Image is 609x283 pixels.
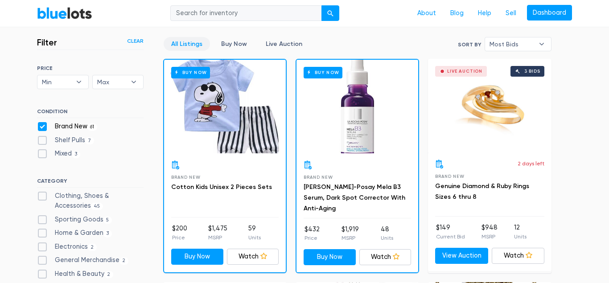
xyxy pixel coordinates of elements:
[171,249,223,265] a: Buy Now
[37,108,144,118] h6: CONDITION
[164,37,210,51] a: All Listings
[37,228,112,238] label: Home & Garden
[342,234,359,242] p: MSRP
[514,223,527,241] li: 12
[248,234,261,242] p: Units
[37,215,112,225] label: Sporting Goods
[70,75,88,89] b: ▾
[428,59,551,152] a: Live Auction 3 bids
[481,223,498,241] li: $948
[104,271,113,278] span: 2
[304,67,342,78] h6: Buy Now
[304,225,320,242] li: $432
[435,182,529,201] a: Genuine Diamond & Ruby Rings Sizes 6 thru 8
[381,225,393,242] li: 48
[527,5,572,21] a: Dashboard
[37,122,97,131] label: Brand New
[490,37,534,51] span: Most Bids
[498,5,523,22] a: Sell
[227,249,279,265] a: Watch
[37,65,144,71] h6: PRICE
[436,223,465,241] li: $149
[532,37,551,51] b: ▾
[435,174,464,179] span: Brand New
[124,75,143,89] b: ▾
[37,269,113,279] label: Health & Beauty
[359,249,411,265] a: Watch
[171,175,200,180] span: Brand New
[447,69,482,74] div: Live Auction
[458,41,481,49] label: Sort By
[172,224,187,242] li: $200
[72,151,80,158] span: 3
[37,242,97,252] label: Electronics
[37,191,144,210] label: Clothing, Shoes & Accessories
[518,160,544,168] p: 2 days left
[37,149,80,159] label: Mixed
[119,258,128,265] span: 2
[443,5,471,22] a: Blog
[171,183,272,191] a: Cotton Kids Unisex 2 Pieces Sets
[296,60,418,153] a: Buy Now
[97,75,127,89] span: Max
[481,233,498,241] p: MSRP
[127,37,144,45] a: Clear
[342,225,359,242] li: $1,919
[381,234,393,242] p: Units
[170,5,322,21] input: Search for inventory
[258,37,310,51] a: Live Auction
[436,233,465,241] p: Current Bid
[37,7,92,20] a: BlueLots
[410,5,443,22] a: About
[435,248,488,264] a: View Auction
[164,60,286,153] a: Buy Now
[91,203,103,210] span: 45
[37,255,128,265] label: General Merchandise
[37,135,94,145] label: Shelf Pulls
[85,137,94,144] span: 7
[208,234,227,242] p: MSRP
[103,230,112,237] span: 3
[514,233,527,241] p: Units
[42,75,71,89] span: Min
[304,183,405,212] a: [PERSON_NAME]-Posay Mela B3 Serum, Dark Spot Corrector With Anti-Aging
[304,234,320,242] p: Price
[492,248,545,264] a: Watch
[524,69,540,74] div: 3 bids
[304,249,356,265] a: Buy Now
[37,178,144,188] h6: CATEGORY
[171,67,210,78] h6: Buy Now
[103,217,112,224] span: 5
[471,5,498,22] a: Help
[208,224,227,242] li: $1,475
[172,234,187,242] p: Price
[37,37,57,48] h3: Filter
[87,123,97,131] span: 61
[214,37,255,51] a: Buy Now
[248,224,261,242] li: 59
[304,175,333,180] span: Brand New
[88,244,97,251] span: 2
